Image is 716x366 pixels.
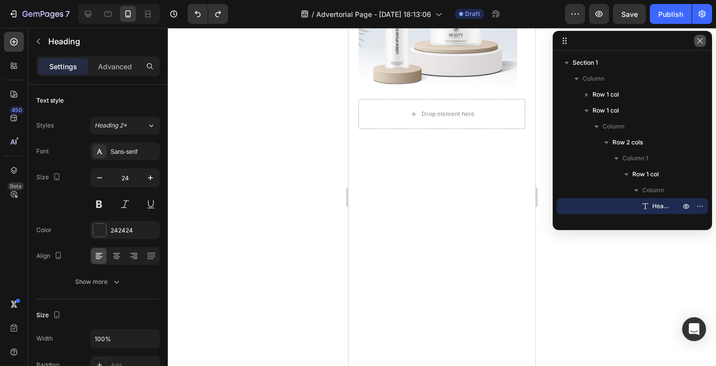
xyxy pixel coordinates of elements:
div: Undo/Redo [188,4,228,24]
div: Show more [75,277,121,287]
input: Auto [91,330,159,348]
div: Styles [36,121,54,130]
div: Width [36,334,53,343]
div: Color [36,226,52,235]
button: Heading 2* [90,117,160,134]
span: Column [602,122,624,131]
button: Save [613,4,646,24]
span: Row 1 col [593,106,619,116]
p: Advanced [98,61,132,72]
div: Publish [658,9,683,19]
div: Open Intercom Messenger [682,317,706,341]
span: Column 1 [622,153,648,163]
span: Column [583,74,604,84]
div: Text style [36,96,64,105]
div: Size [36,171,63,184]
div: Sans-serif [111,147,157,156]
p: 7 [65,8,70,20]
span: Row 1 col [593,90,619,100]
span: Row 1 col [632,169,659,179]
span: Advertorial Page - [DATE] 18:13:06 [316,9,431,19]
button: Show more [36,273,160,291]
span: Row 2 cols [612,137,643,147]
span: Heading 2* [95,121,127,130]
p: Heading [48,35,156,47]
span: Text Block [652,217,670,227]
span: Column [642,185,664,195]
div: 450 [9,106,24,114]
span: Heading [652,201,670,211]
span: / [312,9,314,19]
span: Draft [465,9,480,18]
iframe: Design area [349,28,535,366]
button: 7 [4,4,74,24]
button: Publish [650,4,692,24]
span: Section 1 [573,58,598,68]
div: 242424 [111,226,157,235]
div: Beta [7,182,24,190]
div: Size [36,309,63,322]
div: Align [36,249,64,263]
span: Save [621,10,638,18]
p: Settings [49,61,77,72]
div: Font [36,147,49,156]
